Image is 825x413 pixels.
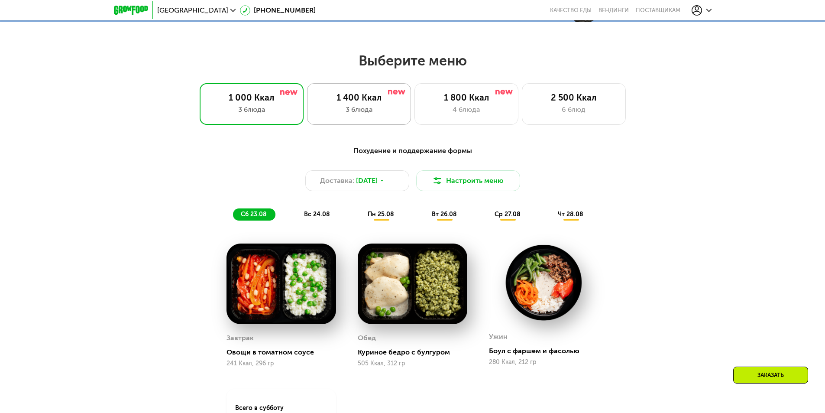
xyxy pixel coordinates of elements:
span: пн 25.08 [368,211,394,218]
div: 2 500 Ккал [531,92,617,103]
div: 1 400 Ккал [316,92,402,103]
div: 3 блюда [209,104,294,115]
div: Похудение и поддержание формы [156,146,669,156]
div: 4 блюда [424,104,509,115]
h2: Выберите меню [28,52,797,69]
div: Обед [358,332,376,345]
a: [PHONE_NUMBER] [240,5,316,16]
div: Овощи в томатном соусе [226,348,343,357]
span: ср 27.08 [495,211,521,218]
span: чт 28.08 [558,211,583,218]
div: Ужин [489,330,508,343]
span: [GEOGRAPHIC_DATA] [157,7,228,14]
span: вс 24.08 [304,211,330,218]
div: Куриное бедро с булгуром [358,348,474,357]
div: Заказать [733,367,808,384]
div: 280 Ккал, 212 гр [489,359,599,366]
a: Качество еды [550,7,592,14]
div: 1 000 Ккал [209,92,294,103]
div: 1 800 Ккал [424,92,509,103]
span: сб 23.08 [241,211,267,218]
button: Настроить меню [416,170,520,191]
span: [DATE] [356,176,378,186]
div: Завтрак [226,332,254,345]
span: Доставка: [320,176,354,186]
div: 241 Ккал, 296 гр [226,360,336,367]
div: Боул с фаршем и фасолью [489,347,605,355]
div: 505 Ккал, 312 гр [358,360,467,367]
div: поставщикам [636,7,680,14]
a: Вендинги [599,7,629,14]
span: вт 26.08 [432,211,457,218]
div: 3 блюда [316,104,402,115]
div: 6 блюд [531,104,617,115]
